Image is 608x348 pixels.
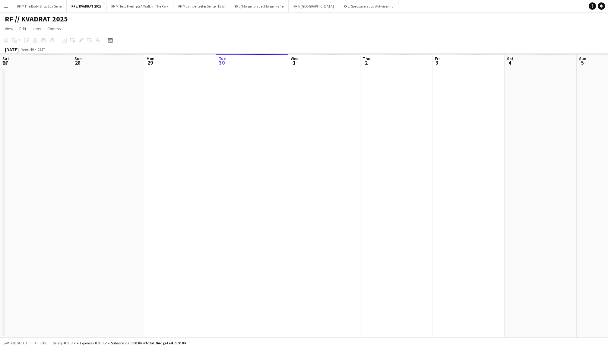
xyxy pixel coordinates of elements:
span: 3 [434,59,440,66]
span: Sat [2,56,9,61]
span: 4 [506,59,514,66]
span: 27 [2,59,9,66]
span: Budgeted [10,341,27,345]
div: [DATE] [5,46,19,53]
span: 5 [578,59,586,66]
button: RF // Morgenbladet Morgenkaffe [230,0,289,12]
span: All jobs [33,341,48,345]
span: Sun [74,56,82,61]
span: 29 [146,59,154,66]
a: Jobs [30,25,44,33]
h1: RF // KVADRAT 2025 [5,14,68,24]
button: RF // Hello Fresh på A Walk In The Park [106,0,173,12]
span: Week 40 [20,47,35,52]
span: Sun [579,56,586,61]
span: Tue [219,56,226,61]
button: Budgeted [3,340,28,346]
button: RF // Lambertseter Senter 15 år [173,0,230,12]
span: Total Budgeted 0.00 KR [145,341,186,345]
span: 2 [362,59,370,66]
span: Edit [19,26,26,31]
a: Comms [45,25,63,33]
span: 30 [218,59,226,66]
span: Sat [507,56,514,61]
span: Mon [147,56,154,61]
span: View [5,26,13,31]
button: RF // The Body Shop Spa Serie [12,0,67,12]
a: Edit [17,25,29,33]
div: Salary 0.00 KR + Expenses 0.00 KR + Subsistence 0.00 KR = [53,341,186,345]
button: RF // KVADRAT 2025 [67,0,106,12]
span: Thu [363,56,370,61]
span: Jobs [32,26,41,31]
button: RF // [GEOGRAPHIC_DATA] [289,0,339,12]
a: View [2,25,16,33]
span: Comms [47,26,61,31]
button: RF // Specsavers Juli Aktivisering [339,0,398,12]
div: CEST [37,47,45,52]
span: Wed [291,56,299,61]
span: 28 [74,59,82,66]
span: Fri [435,56,440,61]
span: 1 [290,59,299,66]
